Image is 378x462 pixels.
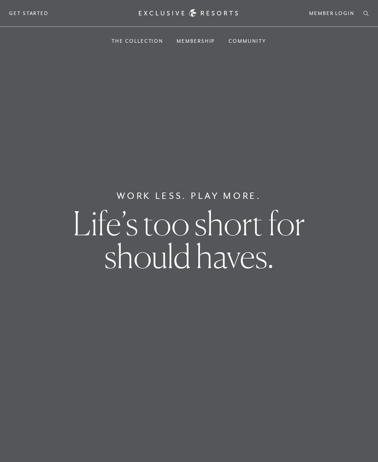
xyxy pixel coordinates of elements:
[177,28,215,54] a: Membership
[309,9,354,17] a: Member Login
[229,28,266,54] a: Community
[66,207,312,273] h1: Life’s too short for should haves.
[9,9,49,17] a: Get Started
[112,28,163,54] a: The Collection
[117,189,261,203] h6: Work Less. Play More.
